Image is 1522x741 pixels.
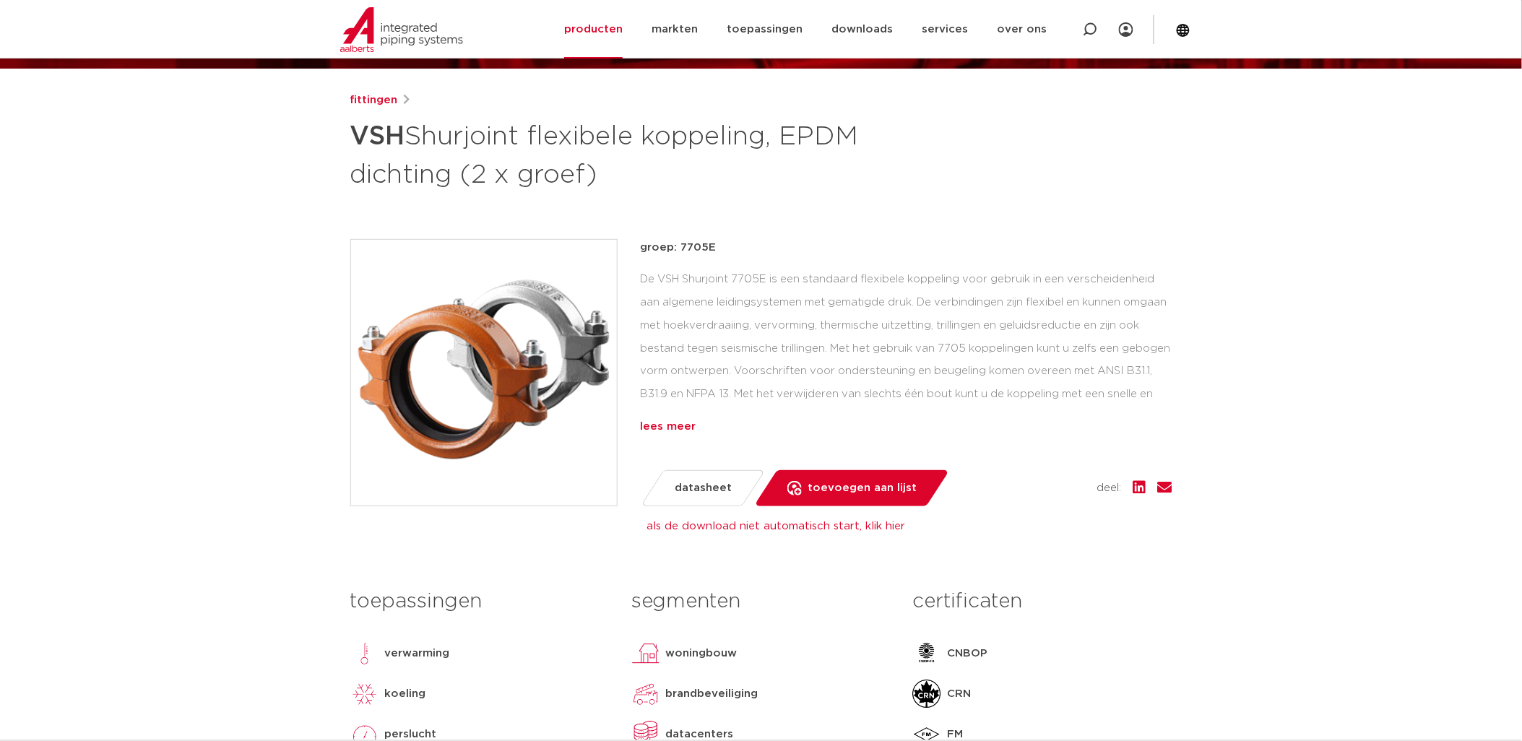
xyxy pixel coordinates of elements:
img: woningbouw [631,639,660,668]
p: CRN [947,685,971,703]
a: als de download niet automatisch start, klik hier [647,521,905,532]
a: fittingen [350,92,398,109]
h3: segmenten [631,587,891,616]
span: toevoegen aan lijst [808,477,917,500]
img: brandbeveiliging [631,680,660,708]
div: lees meer [641,418,1172,435]
img: verwarming [350,639,379,668]
h3: certificaten [912,587,1172,616]
a: datasheet [640,470,765,506]
p: verwarming [385,645,450,662]
p: brandbeveiliging [666,685,758,703]
span: deel: [1097,480,1122,497]
p: woningbouw [666,645,738,662]
img: koeling [350,680,379,708]
strong: VSH [350,123,405,149]
div: De VSH Shurjoint 7705E is een standaard flexibele koppeling voor gebruik in een verscheidenheid a... [641,268,1172,412]
h3: toepassingen [350,587,610,616]
img: CRN [912,680,941,708]
img: CNBOP [912,639,941,668]
img: Product Image for VSH Shurjoint flexibele koppeling, EPDM dichting (2 x groef) [351,240,617,506]
p: koeling [385,685,426,703]
span: datasheet [675,477,732,500]
h1: Shurjoint flexibele koppeling, EPDM dichting (2 x groef) [350,115,893,193]
p: CNBOP [947,645,987,662]
p: groep: 7705E [641,239,1172,256]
